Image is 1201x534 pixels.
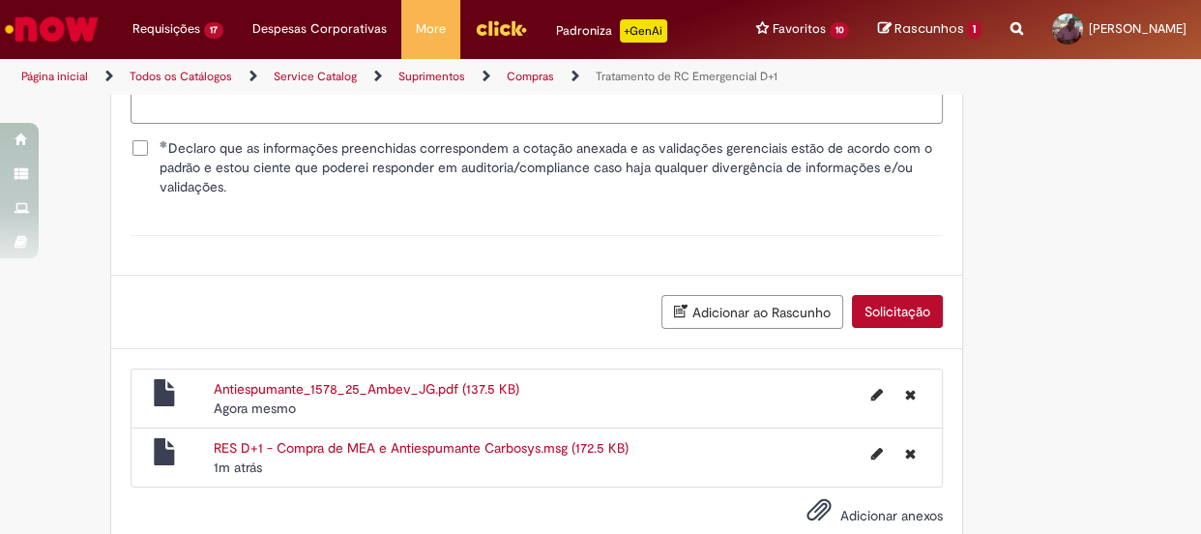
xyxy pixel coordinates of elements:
div: Padroniza [556,19,667,43]
span: 1m atrás [214,459,262,476]
a: Suprimentos [398,69,465,84]
a: Compras [507,69,554,84]
button: Editar nome de arquivo Antiespumante_1578_25_Ambev_JG.pdf [860,379,894,410]
span: [PERSON_NAME] [1089,20,1186,37]
p: +GenAi [620,19,667,43]
time: 01/10/2025 14:48:14 [214,459,262,476]
span: Declaro que as informações preenchidas correspondem a cotação anexada e as validações gerenciais ... [160,138,943,196]
a: Rascunhos [878,20,981,39]
textarea: Descrição [131,72,943,124]
button: Excluir RES D+1 - Compra de MEA e Antiespumante Carbosys.msg [893,438,927,469]
time: 01/10/2025 14:49:44 [214,400,296,417]
img: click_logo_yellow_360x200.png [475,14,527,43]
span: Agora mesmo [214,400,296,417]
span: Rascunhos [894,19,964,38]
a: Tratamento de RC Emergencial D+1 [596,69,777,84]
span: Adicionar anexos [840,507,943,524]
ul: Trilhas de página [15,59,786,95]
span: Requisições [132,19,200,39]
a: Antiespumante_1578_25_Ambev_JG.pdf (137.5 KB) [214,380,519,398]
a: Página inicial [21,69,88,84]
button: Solicitação [852,295,943,328]
span: More [416,19,446,39]
span: Obrigatório Preenchido [160,140,168,148]
a: Todos os Catálogos [130,69,232,84]
img: ServiceNow [2,10,102,48]
span: Favoritos [773,19,826,39]
a: Service Catalog [274,69,357,84]
span: 1 [967,21,981,39]
a: RES D+1 - Compra de MEA e Antiespumante Carbosys.msg (172.5 KB) [214,439,629,457]
button: Editar nome de arquivo RES D+1 - Compra de MEA e Antiespumante Carbosys.msg [860,438,894,469]
span: 10 [830,22,850,39]
button: Excluir Antiespumante_1578_25_Ambev_JG.pdf [893,379,927,410]
span: 17 [204,22,223,39]
span: Despesas Corporativas [252,19,387,39]
button: Adicionar ao Rascunho [661,295,843,329]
